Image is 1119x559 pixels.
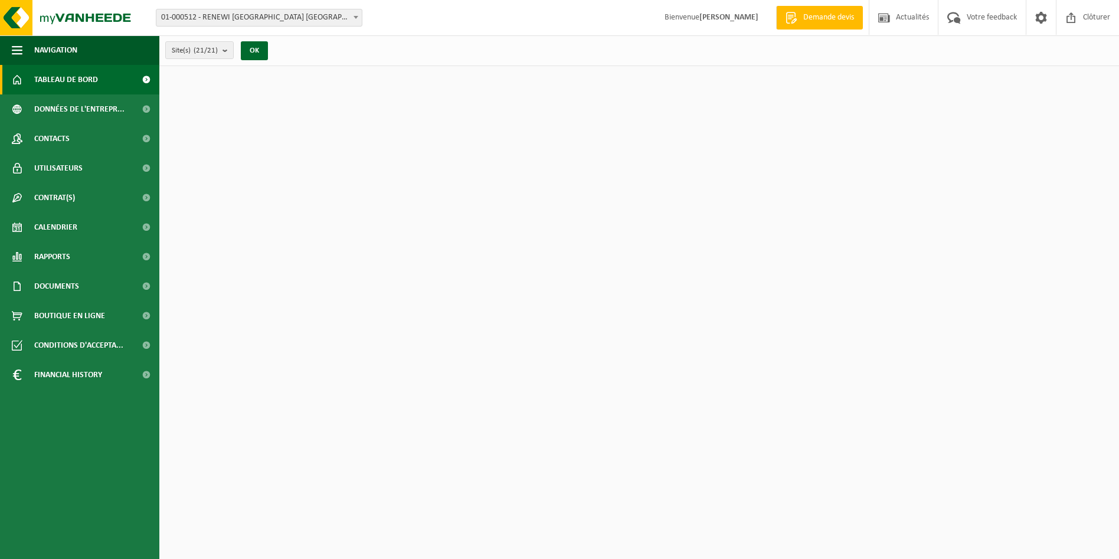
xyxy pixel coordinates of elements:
[34,183,75,213] span: Contrat(s)
[34,242,70,272] span: Rapports
[34,94,125,124] span: Données de l'entrepr...
[34,360,102,390] span: Financial History
[156,9,362,27] span: 01-000512 - RENEWI BELGIUM NV - LOMMEL
[34,153,83,183] span: Utilisateurs
[34,301,105,331] span: Boutique en ligne
[34,272,79,301] span: Documents
[34,35,77,65] span: Navigation
[34,65,98,94] span: Tableau de bord
[156,9,362,26] span: 01-000512 - RENEWI BELGIUM NV - LOMMEL
[34,124,70,153] span: Contacts
[194,47,218,54] count: (21/21)
[776,6,863,30] a: Demande devis
[241,41,268,60] button: OK
[34,213,77,242] span: Calendrier
[800,12,857,24] span: Demande devis
[165,41,234,59] button: Site(s)(21/21)
[699,13,758,22] strong: [PERSON_NAME]
[34,331,123,360] span: Conditions d'accepta...
[172,42,218,60] span: Site(s)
